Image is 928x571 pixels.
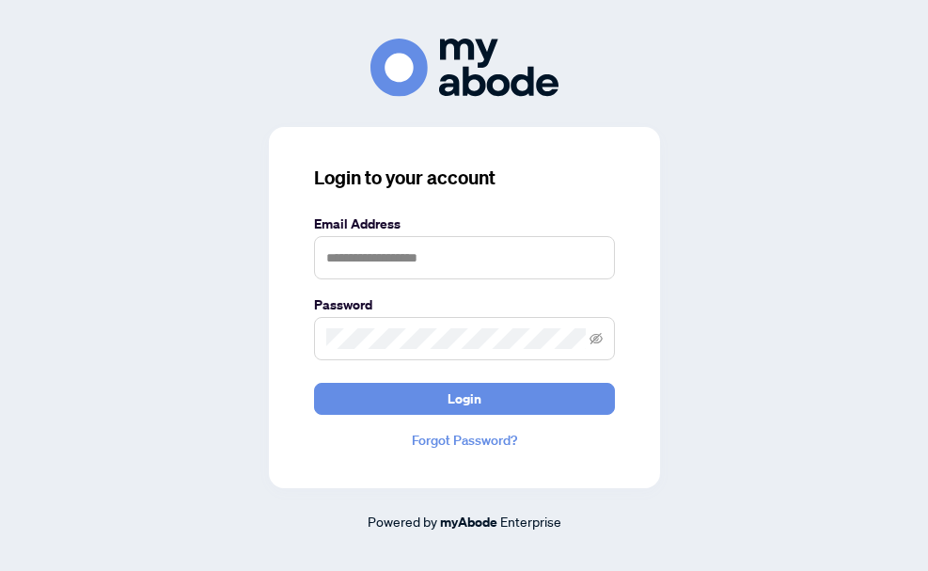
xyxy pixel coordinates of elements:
[314,383,615,415] button: Login
[368,513,437,530] span: Powered by
[314,165,615,191] h3: Login to your account
[440,512,497,532] a: myAbode
[448,384,481,414] span: Login
[370,39,558,96] img: ma-logo
[314,294,615,315] label: Password
[314,214,615,234] label: Email Address
[500,513,561,530] span: Enterprise
[590,332,603,345] span: eye-invisible
[314,430,615,451] a: Forgot Password?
